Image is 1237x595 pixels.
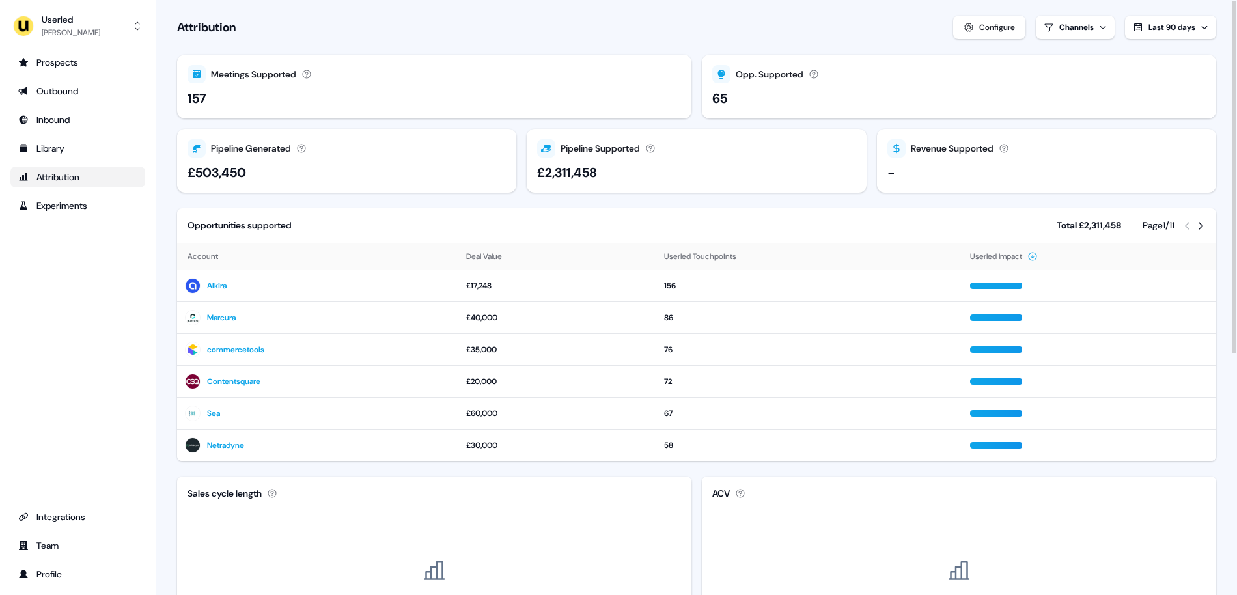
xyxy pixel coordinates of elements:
div: 65 [712,89,727,108]
div: Revenue Supported [911,142,994,156]
a: Go to integrations [10,506,145,527]
a: Netradyne [207,439,244,452]
div: 157 [188,89,206,108]
div: £35,000 [466,343,648,356]
div: £60,000 [466,407,648,420]
div: - [887,163,895,182]
div: Integrations [18,510,137,523]
div: Userled [42,13,100,26]
div: 58 [664,439,954,452]
a: commercetools [207,343,264,356]
div: Pipeline Supported [561,142,640,156]
div: £503,450 [188,163,246,182]
div: 72 [664,375,954,388]
button: Account [188,245,234,268]
div: Pipeline Generated [211,142,291,156]
div: Configure [979,21,1015,34]
h1: Attribution [177,20,236,35]
div: £2,311,458 [537,163,597,182]
button: Meetings Supported157 [177,55,691,118]
div: [PERSON_NAME] [42,26,100,39]
button: Channels [1036,16,1115,39]
button: Userled Touchpoints [664,245,752,268]
div: Inbound [18,113,137,126]
a: Go to team [10,535,145,556]
div: 76 [664,343,954,356]
a: Go to profile [10,564,145,585]
a: Go to prospects [10,52,145,73]
div: Experiments [18,199,137,212]
div: Opp. Supported [736,68,803,81]
div: Total £2,311,458 [1057,219,1121,232]
button: Pipeline Supported£2,311,458 [527,129,866,193]
div: Team [18,539,137,552]
button: Revenue Supported- [877,129,1216,193]
div: Channels [1059,21,1094,33]
span: Last 90 days [1148,22,1195,33]
a: Sea [207,407,220,420]
div: Prospects [18,56,137,69]
div: £20,000 [466,375,648,388]
div: Opportunities supported [188,219,292,232]
div: Meetings Supported [211,68,296,81]
button: Userled[PERSON_NAME] [10,10,145,42]
div: Attribution [18,171,137,184]
button: Pipeline Generated£503,450 [177,129,516,193]
button: Deal Value [466,245,518,268]
a: Alkira [207,279,227,292]
div: 86 [664,311,954,324]
a: Go to templates [10,138,145,159]
div: Profile [18,568,137,581]
div: ACV [712,487,730,501]
div: £17,248 [466,279,648,292]
div: Page 1 / 11 [1143,219,1174,232]
button: Userled Impact [970,245,1038,268]
a: Marcura [207,311,236,324]
div: £40,000 [466,311,648,324]
div: 67 [664,407,954,420]
button: Last 90 days [1125,16,1216,39]
button: Configure [953,16,1025,39]
div: 156 [664,279,954,292]
div: Outbound [18,85,137,98]
a: Contentsquare [207,375,260,388]
div: Library [18,142,137,155]
div: Sales cycle length [188,487,262,501]
a: Go to experiments [10,195,145,216]
div: £30,000 [466,439,648,452]
a: Go to attribution [10,167,145,187]
a: Go to Inbound [10,109,145,130]
a: Go to outbound experience [10,81,145,102]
